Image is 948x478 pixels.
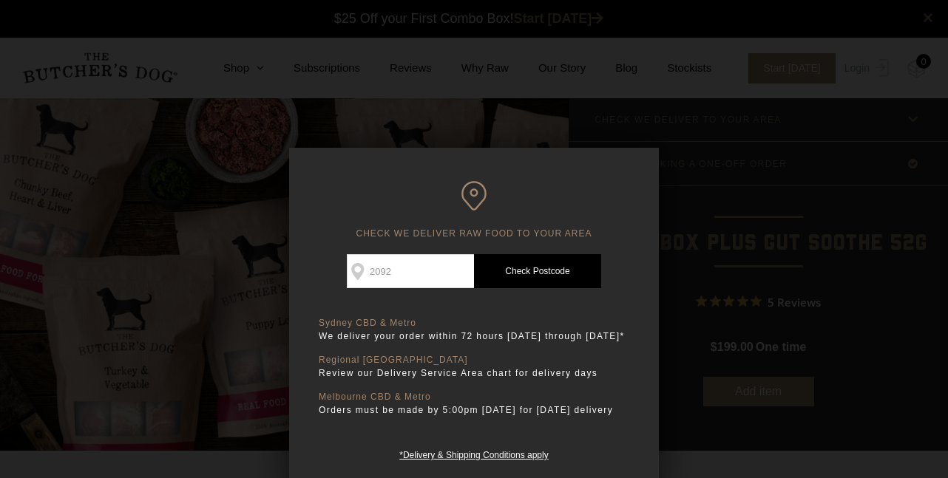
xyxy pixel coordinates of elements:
a: *Delivery & Shipping Conditions apply [399,446,548,460]
p: Melbourne CBD & Metro [319,392,629,403]
h6: CHECK WE DELIVER RAW FOOD TO YOUR AREA [319,181,629,239]
input: Postcode [347,254,474,288]
p: Orders must be made by 5:00pm [DATE] for [DATE] delivery [319,403,629,417]
p: We deliver your order within 72 hours [DATE] through [DATE]* [319,329,629,344]
p: Sydney CBD & Metro [319,318,629,329]
p: Regional [GEOGRAPHIC_DATA] [319,355,629,366]
p: Review our Delivery Service Area chart for delivery days [319,366,629,380]
a: Check Postcode [474,254,601,288]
